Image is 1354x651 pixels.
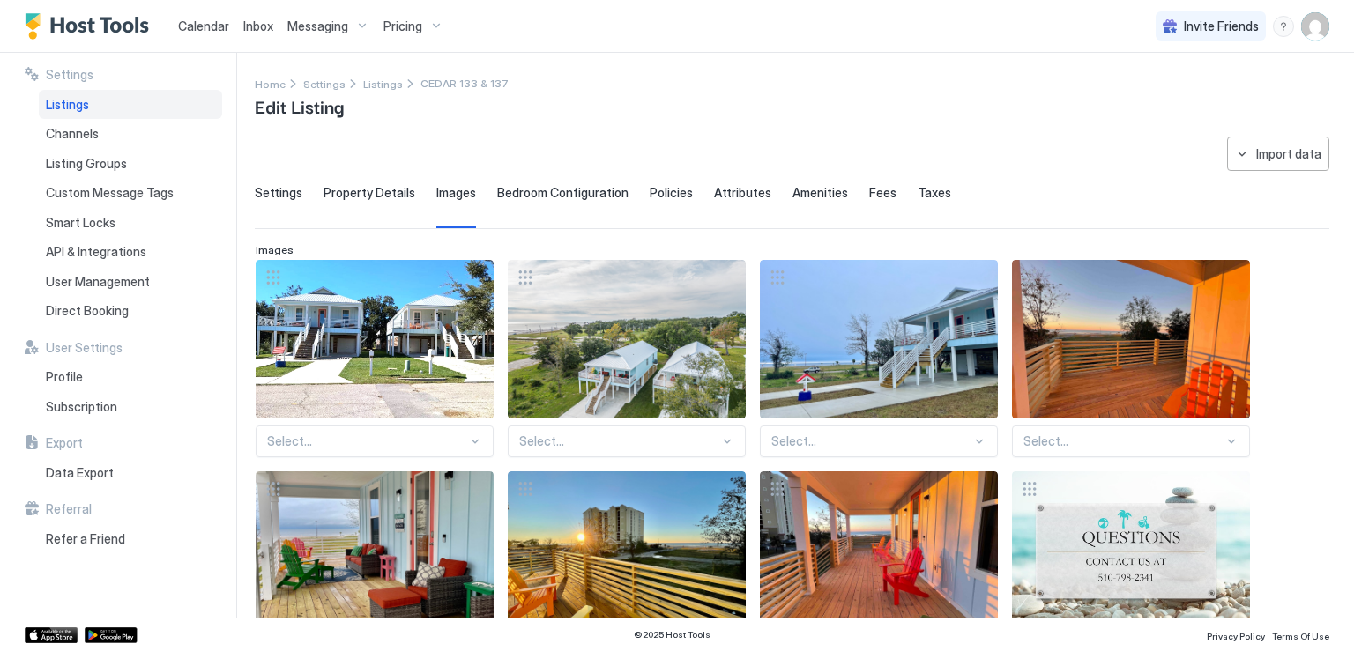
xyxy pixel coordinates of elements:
[634,629,710,640] span: © 2025 Host Tools
[255,74,286,92] div: Breadcrumb
[39,119,222,149] a: Channels
[1272,631,1329,641] span: Terms Of Use
[39,237,222,267] a: API & Integrations
[178,17,229,35] a: Calendar
[46,303,129,319] span: Direct Booking
[39,208,222,238] a: Smart Locks
[18,591,60,633] iframe: Intercom live chat
[255,92,344,119] span: Edit Listing
[792,185,848,201] span: Amenities
[46,274,150,290] span: User Management
[256,260,494,418] div: View image
[39,524,222,554] a: Refer a Friend
[39,392,222,422] a: Subscription
[256,471,494,630] div: View image
[255,78,286,91] span: Home
[255,74,286,92] a: Home
[1184,18,1259,34] span: Invite Friends
[25,13,157,40] a: Host Tools Logo
[39,90,222,120] a: Listings
[363,78,403,91] span: Listings
[39,178,222,208] a: Custom Message Tags
[46,501,92,517] span: Referral
[255,185,302,201] span: Settings
[39,362,222,392] a: Profile
[363,74,403,92] a: Listings
[303,74,346,92] div: Breadcrumb
[1272,625,1329,644] a: Terms Of Use
[25,627,78,643] a: App Store
[1227,137,1329,171] button: Import data
[46,465,114,481] span: Data Export
[39,458,222,488] a: Data Export
[39,149,222,179] a: Listing Groups
[46,369,83,385] span: Profile
[39,296,222,326] a: Direct Booking
[303,78,346,91] span: Settings
[46,185,174,201] span: Custom Message Tags
[243,18,273,33] span: Inbox
[508,471,746,630] div: View image
[39,267,222,297] a: User Management
[46,340,123,356] span: User Settings
[46,126,99,142] span: Channels
[760,471,998,630] div: View image
[383,18,422,34] span: Pricing
[918,185,951,201] span: Taxes
[243,17,273,35] a: Inbox
[46,399,117,415] span: Subscription
[46,215,115,231] span: Smart Locks
[760,260,998,418] div: View image
[497,185,629,201] span: Bedroom Configuration
[256,243,294,256] span: Images
[1301,12,1329,41] div: User profile
[1207,625,1265,644] a: Privacy Policy
[324,185,415,201] span: Property Details
[46,435,83,451] span: Export
[1256,144,1321,163] div: Import data
[85,627,138,643] a: Google Play Store
[363,74,403,92] div: Breadcrumb
[303,74,346,92] a: Settings
[1012,471,1250,630] div: View image
[1207,631,1265,641] span: Privacy Policy
[46,531,125,547] span: Refer a Friend
[1012,260,1250,418] div: View image
[178,18,229,33] span: Calendar
[436,185,476,201] span: Images
[1273,16,1294,37] div: menu
[714,185,771,201] span: Attributes
[420,77,509,90] span: Breadcrumb
[508,260,746,418] div: View image
[46,97,89,113] span: Listings
[287,18,348,34] span: Messaging
[869,185,896,201] span: Fees
[650,185,693,201] span: Policies
[46,67,93,83] span: Settings
[46,244,146,260] span: API & Integrations
[46,156,127,172] span: Listing Groups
